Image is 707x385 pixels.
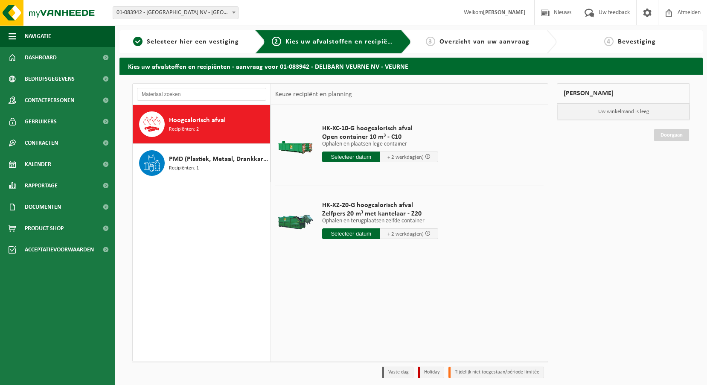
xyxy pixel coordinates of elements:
[618,38,656,45] span: Bevestiging
[137,88,266,101] input: Materiaal zoeken
[322,141,438,147] p: Ophalen en plaatsen lege container
[113,7,238,19] span: 01-083942 - DELIBARN VEURNE NV - VEURNE
[133,105,271,144] button: Hoogcalorisch afval Recipiënten: 2
[169,125,199,134] span: Recipiënten: 2
[124,37,248,47] a: 1Selecteer hier een vestiging
[25,26,51,47] span: Navigatie
[654,129,689,141] a: Doorgaan
[322,228,380,239] input: Selecteer datum
[25,218,64,239] span: Product Shop
[25,175,58,196] span: Rapportage
[387,231,424,237] span: + 2 werkdag(en)
[25,111,57,132] span: Gebruikers
[322,210,438,218] span: Zelfpers 20 m³ met kantelaar - Z20
[322,124,438,133] span: HK-XC-10-G hoogcalorisch afval
[133,144,271,182] button: PMD (Plastiek, Metaal, Drankkartons) (bedrijven) Recipiënten: 1
[169,154,268,164] span: PMD (Plastiek, Metaal, Drankkartons) (bedrijven)
[322,152,380,162] input: Selecteer datum
[483,9,526,16] strong: [PERSON_NAME]
[119,58,703,74] h2: Kies uw afvalstoffen en recipiënten - aanvraag voor 01-083942 - DELIBARN VEURNE NV - VEURNE
[557,83,690,104] div: [PERSON_NAME]
[285,38,403,45] span: Kies uw afvalstoffen en recipiënten
[387,155,424,160] span: + 2 werkdag(en)
[25,90,74,111] span: Contactpersonen
[557,104,690,120] p: Uw winkelmand is leeg
[271,84,356,105] div: Keuze recipiënt en planning
[322,201,438,210] span: HK-XZ-20-G hoogcalorisch afval
[604,37,614,46] span: 4
[418,367,444,378] li: Holiday
[322,218,438,224] p: Ophalen en terugplaatsen zelfde container
[25,196,61,218] span: Documenten
[382,367,413,378] li: Vaste dag
[169,164,199,172] span: Recipiënten: 1
[25,154,51,175] span: Kalender
[25,47,57,68] span: Dashboard
[272,37,281,46] span: 2
[113,6,239,19] span: 01-083942 - DELIBARN VEURNE NV - VEURNE
[25,239,94,260] span: Acceptatievoorwaarden
[448,367,544,378] li: Tijdelijk niet toegestaan/période limitée
[439,38,530,45] span: Overzicht van uw aanvraag
[25,68,75,90] span: Bedrijfsgegevens
[25,132,58,154] span: Contracten
[426,37,435,46] span: 3
[147,38,239,45] span: Selecteer hier een vestiging
[169,115,226,125] span: Hoogcalorisch afval
[322,133,438,141] span: Open container 10 m³ - C10
[133,37,143,46] span: 1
